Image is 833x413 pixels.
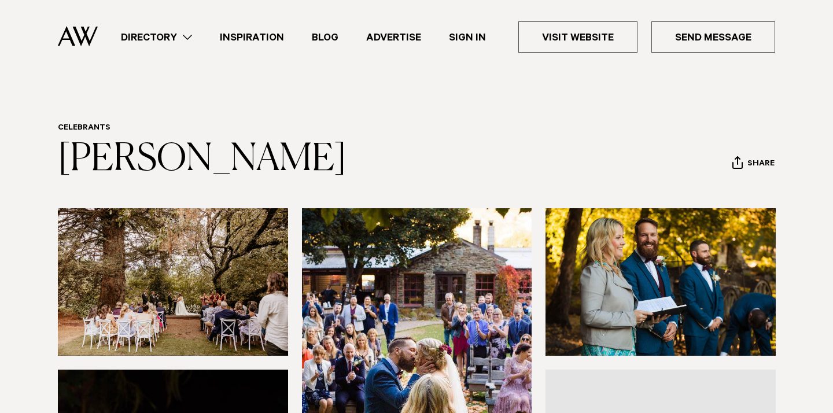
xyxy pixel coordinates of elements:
a: Blog [298,30,352,45]
button: Share [732,156,775,173]
img: Auckland Weddings Logo [58,26,98,46]
a: Visit Website [518,21,637,53]
a: Send Message [651,21,775,53]
span: Share [747,159,775,170]
a: Directory [107,30,206,45]
a: Celebrants [58,124,110,133]
a: Advertise [352,30,435,45]
a: Inspiration [206,30,298,45]
a: [PERSON_NAME] [58,141,347,178]
a: Sign In [435,30,500,45]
